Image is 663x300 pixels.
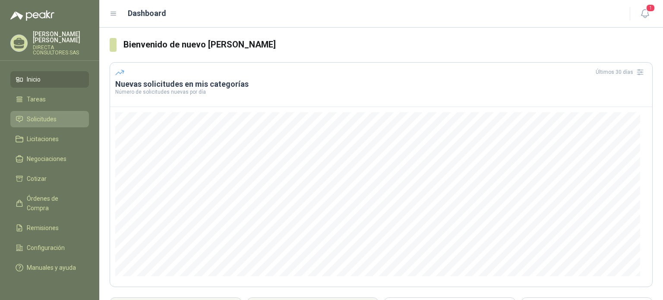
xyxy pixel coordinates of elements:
[646,4,655,12] span: 1
[123,38,653,51] h3: Bienvenido de nuevo [PERSON_NAME]
[10,151,89,167] a: Negociaciones
[27,194,81,213] span: Órdenes de Compra
[33,45,89,55] p: DIRECTA CONSULTORES SAS
[10,240,89,256] a: Configuración
[10,190,89,216] a: Órdenes de Compra
[27,174,47,183] span: Cotizar
[10,111,89,127] a: Solicitudes
[128,7,166,19] h1: Dashboard
[10,131,89,147] a: Licitaciones
[10,91,89,107] a: Tareas
[27,223,59,233] span: Remisiones
[596,65,647,79] div: Últimos 30 días
[115,79,647,89] h3: Nuevas solicitudes en mis categorías
[10,171,89,187] a: Cotizar
[637,6,653,22] button: 1
[27,95,46,104] span: Tareas
[27,243,65,253] span: Configuración
[27,114,57,124] span: Solicitudes
[10,71,89,88] a: Inicio
[10,10,54,21] img: Logo peakr
[10,259,89,276] a: Manuales y ayuda
[33,31,89,43] p: [PERSON_NAME] [PERSON_NAME]
[27,263,76,272] span: Manuales y ayuda
[10,220,89,236] a: Remisiones
[27,75,41,84] span: Inicio
[27,134,59,144] span: Licitaciones
[27,154,66,164] span: Negociaciones
[115,89,647,95] p: Número de solicitudes nuevas por día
